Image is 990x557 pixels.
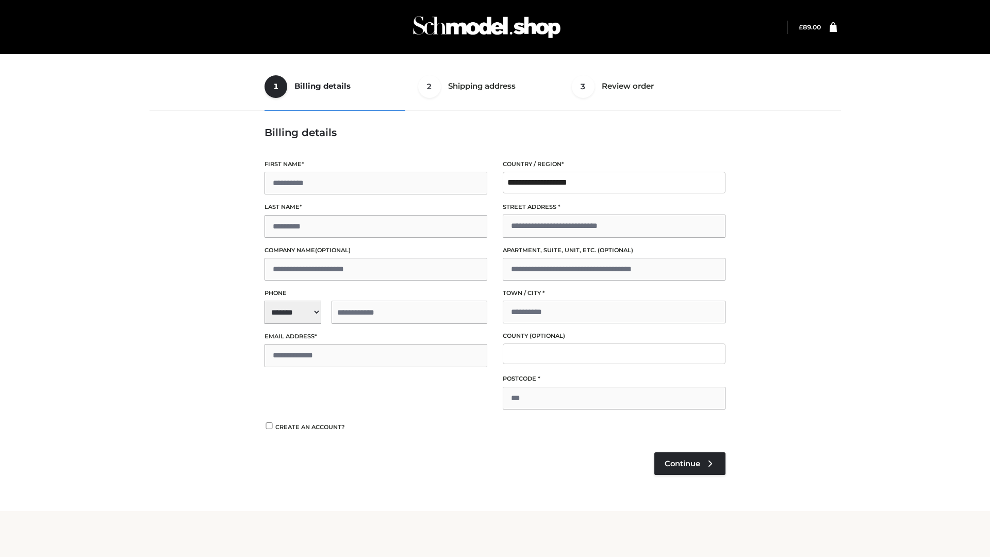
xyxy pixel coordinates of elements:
[598,247,633,254] span: (optional)
[503,245,725,255] label: Apartment, suite, unit, etc.
[503,374,725,384] label: Postcode
[799,23,803,31] span: £
[503,288,725,298] label: Town / City
[799,23,821,31] bdi: 89.00
[409,7,564,47] img: Schmodel Admin 964
[530,332,565,339] span: (optional)
[503,331,725,341] label: County
[265,202,487,212] label: Last name
[265,288,487,298] label: Phone
[265,422,274,429] input: Create an account?
[503,202,725,212] label: Street address
[315,247,351,254] span: (optional)
[275,423,345,431] span: Create an account?
[799,23,821,31] a: £89.00
[503,159,725,169] label: Country / Region
[265,245,487,255] label: Company name
[265,159,487,169] label: First name
[265,126,725,139] h3: Billing details
[265,332,487,341] label: Email address
[654,452,725,475] a: Continue
[665,459,700,468] span: Continue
